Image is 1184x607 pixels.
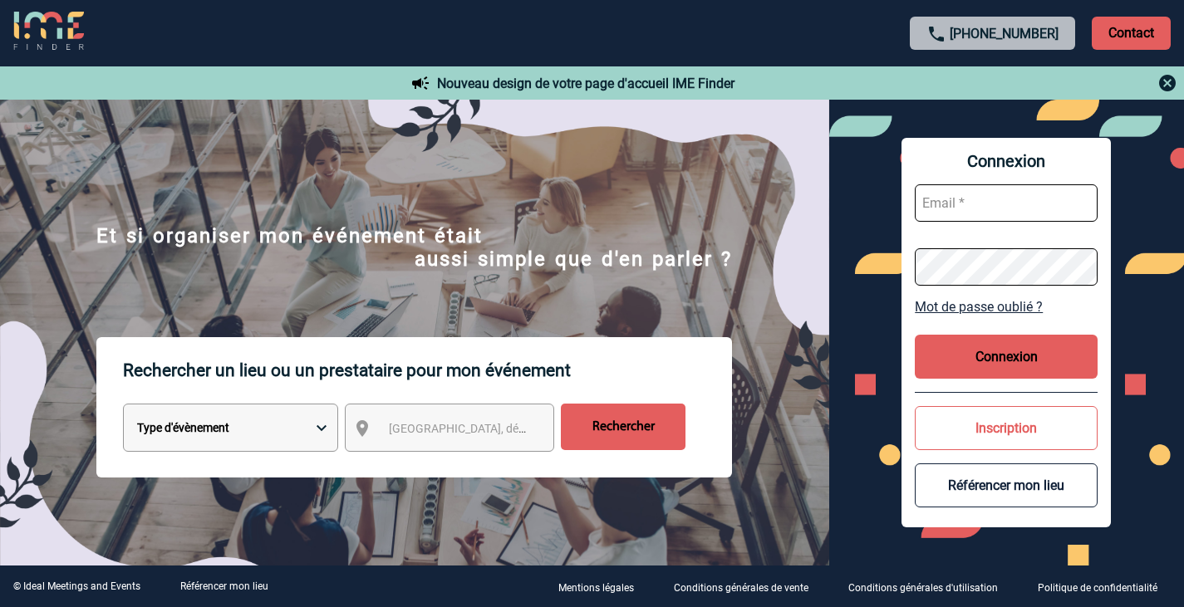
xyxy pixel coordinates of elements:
[848,582,998,594] p: Conditions générales d'utilisation
[915,184,1098,222] input: Email *
[561,404,685,450] input: Rechercher
[661,579,835,595] a: Conditions générales de vente
[1038,582,1157,594] p: Politique de confidentialité
[950,26,1059,42] a: [PHONE_NUMBER]
[389,422,620,435] span: [GEOGRAPHIC_DATA], département, région...
[915,299,1098,315] a: Mot de passe oublié ?
[674,582,808,594] p: Conditions générales de vente
[915,151,1098,171] span: Connexion
[915,463,1098,507] button: Référencer mon lieu
[545,579,661,595] a: Mentions légales
[915,335,1098,379] button: Connexion
[926,24,946,44] img: call-24-px.png
[835,579,1024,595] a: Conditions générales d'utilisation
[915,406,1098,450] button: Inscription
[13,580,140,592] div: © Ideal Meetings and Events
[123,337,732,404] p: Rechercher un lieu ou un prestataire pour mon événement
[558,582,634,594] p: Mentions légales
[180,580,268,592] a: Référencer mon lieu
[1024,579,1184,595] a: Politique de confidentialité
[1092,17,1171,50] p: Contact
